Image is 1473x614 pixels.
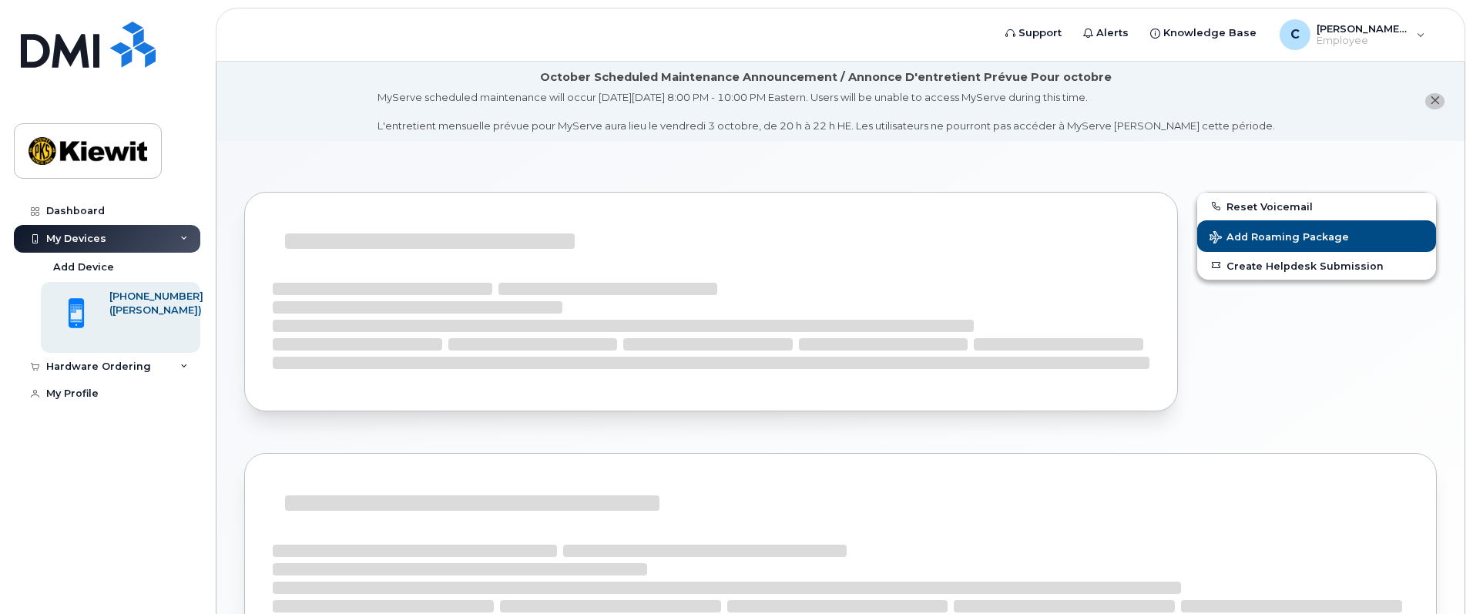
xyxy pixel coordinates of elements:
button: Add Roaming Package [1197,220,1436,252]
button: close notification [1425,93,1444,109]
button: Reset Voicemail [1197,193,1436,220]
div: MyServe scheduled maintenance will occur [DATE][DATE] 8:00 PM - 10:00 PM Eastern. Users will be u... [377,90,1275,133]
a: Create Helpdesk Submission [1197,252,1436,280]
span: Add Roaming Package [1210,231,1349,246]
div: October Scheduled Maintenance Announcement / Annonce D'entretient Prévue Pour octobre [540,69,1112,86]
